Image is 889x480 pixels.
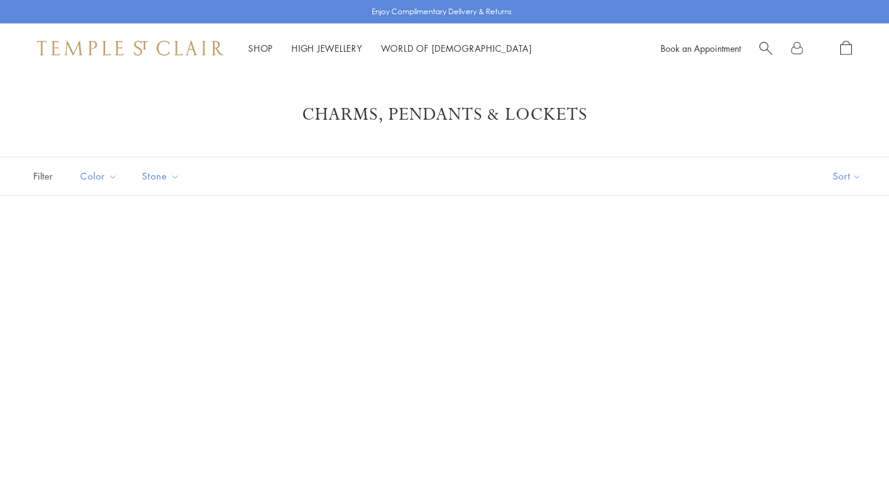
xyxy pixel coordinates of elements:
a: Book an Appointment [661,42,741,54]
a: High JewelleryHigh Jewellery [291,42,362,54]
button: Stone [133,162,189,190]
a: World of [DEMOGRAPHIC_DATA]World of [DEMOGRAPHIC_DATA] [381,42,532,54]
a: ShopShop [248,42,273,54]
a: Search [759,41,772,56]
p: Enjoy Complimentary Delivery & Returns [372,6,512,18]
img: Temple St. Clair [37,41,223,56]
span: Color [74,168,127,184]
h1: Charms, Pendants & Lockets [49,104,840,126]
button: Color [71,162,127,190]
span: Stone [136,168,189,184]
a: Open Shopping Bag [840,41,852,56]
button: Show sort by [805,157,889,195]
nav: Main navigation [248,41,532,56]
